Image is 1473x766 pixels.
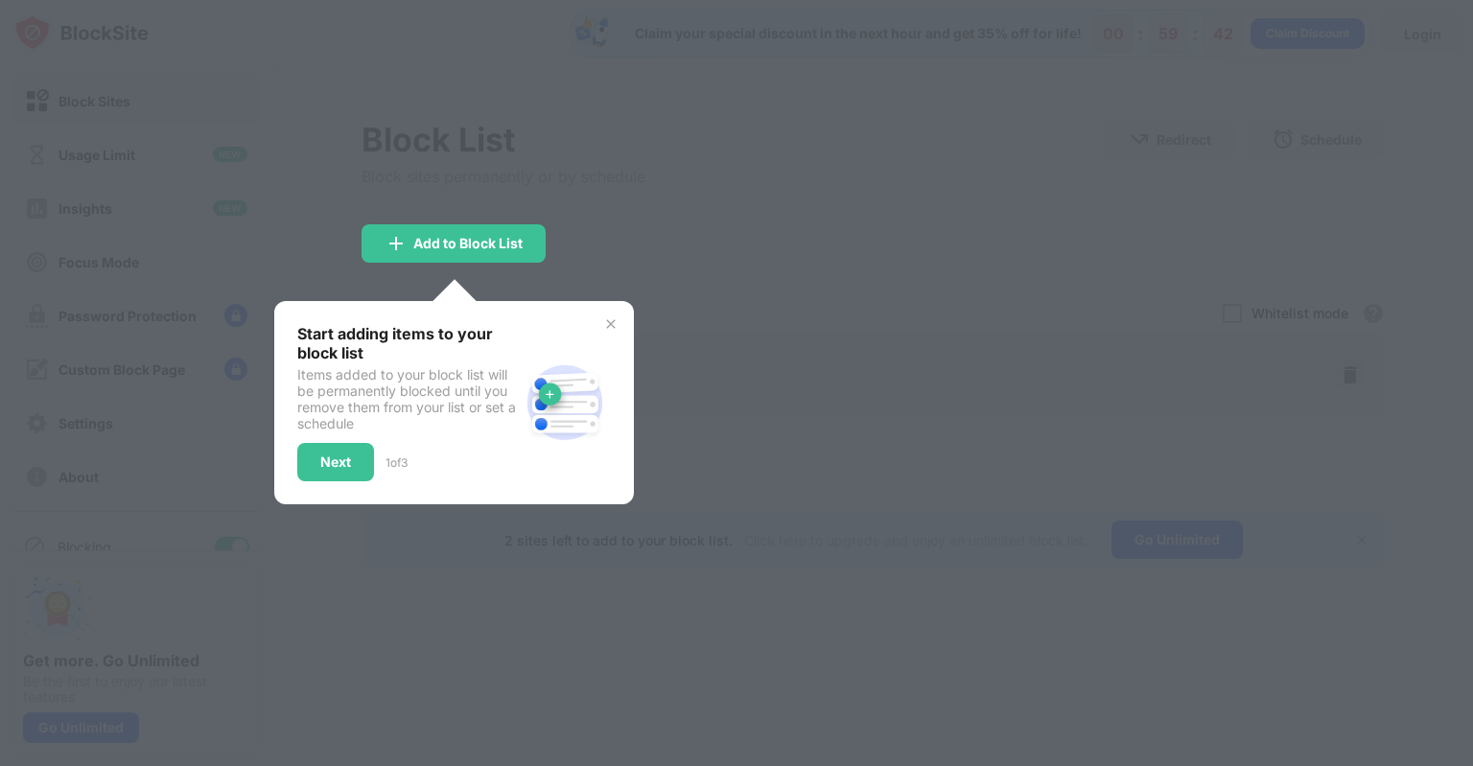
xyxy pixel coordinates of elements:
[297,324,519,362] div: Start adding items to your block list
[386,455,408,470] div: 1 of 3
[603,316,619,332] img: x-button.svg
[413,236,523,251] div: Add to Block List
[297,366,519,431] div: Items added to your block list will be permanently blocked until you remove them from your list o...
[519,357,611,449] img: block-site.svg
[320,454,351,470] div: Next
